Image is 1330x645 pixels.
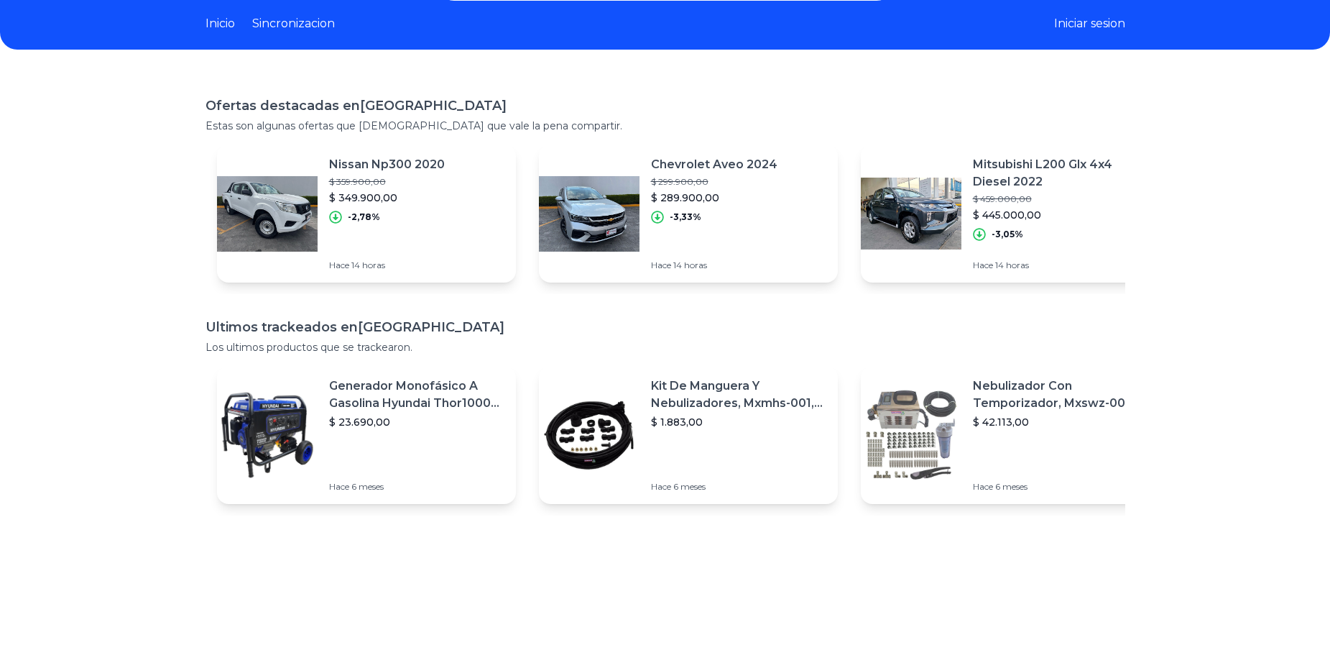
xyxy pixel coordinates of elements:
p: $ 459.000,00 [973,193,1148,205]
button: Iniciar sesion [1054,15,1125,32]
p: Generador Monofásico A Gasolina Hyundai Thor10000 P 11.5 Kw [329,378,504,412]
p: $ 23.690,00 [329,415,504,429]
p: $ 445.000,00 [973,208,1148,222]
img: Featured image [539,163,639,264]
p: Chevrolet Aveo 2024 [651,156,777,173]
p: Kit De Manguera Y Nebulizadores, Mxmhs-001, 6m, 6 Tees, 8 Bo [651,378,826,412]
p: Nissan Np300 2020 [329,156,445,173]
h1: Ultimos trackeados en [GEOGRAPHIC_DATA] [205,317,1125,337]
a: Featured imageNebulizador Con Temporizador, Mxswz-009, 50m, 40 Boquillas$ 42.113,00Hace 6 meses [861,366,1160,504]
p: Mitsubishi L200 Glx 4x4 Diesel 2022 [973,156,1148,191]
p: -2,78% [348,211,380,223]
p: Estas son algunas ofertas que [DEMOGRAPHIC_DATA] que vale la pena compartir. [205,119,1125,133]
p: $ 359.900,00 [329,176,445,188]
a: Featured imageKit De Manguera Y Nebulizadores, Mxmhs-001, 6m, 6 Tees, 8 Bo$ 1.883,00Hace 6 meses [539,366,838,504]
p: Los ultimos productos que se trackearon. [205,340,1125,354]
a: Featured imageNissan Np300 2020$ 359.900,00$ 349.900,00-2,78%Hace 14 horas [217,145,516,283]
p: $ 42.113,00 [973,415,1148,429]
p: $ 1.883,00 [651,415,826,429]
p: Hace 14 horas [973,260,1148,271]
p: Nebulizador Con Temporizador, Mxswz-009, 50m, 40 Boquillas [973,378,1148,412]
p: $ 349.900,00 [329,191,445,205]
p: -3,33% [670,211,701,223]
a: Featured imageMitsubishi L200 Glx 4x4 Diesel 2022$ 459.000,00$ 445.000,00-3,05%Hace 14 horas [861,145,1160,283]
p: Hace 6 meses [973,481,1148,493]
p: Hace 14 horas [651,260,777,271]
p: Hace 14 horas [329,260,445,271]
p: Hace 6 meses [329,481,504,493]
img: Featured image [539,385,639,485]
a: Sincronizacion [252,15,335,32]
a: Featured imageGenerador Monofásico A Gasolina Hyundai Thor10000 P 11.5 Kw$ 23.690,00Hace 6 meses [217,366,516,504]
p: Hace 6 meses [651,481,826,493]
h1: Ofertas destacadas en [GEOGRAPHIC_DATA] [205,96,1125,116]
a: Inicio [205,15,235,32]
p: -3,05% [992,229,1023,240]
img: Featured image [217,385,318,485]
img: Featured image [861,385,961,485]
p: $ 299.900,00 [651,176,777,188]
a: Featured imageChevrolet Aveo 2024$ 299.900,00$ 289.900,00-3,33%Hace 14 horas [539,145,838,283]
img: Featured image [217,163,318,264]
p: $ 289.900,00 [651,191,777,205]
img: Featured image [861,163,961,264]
